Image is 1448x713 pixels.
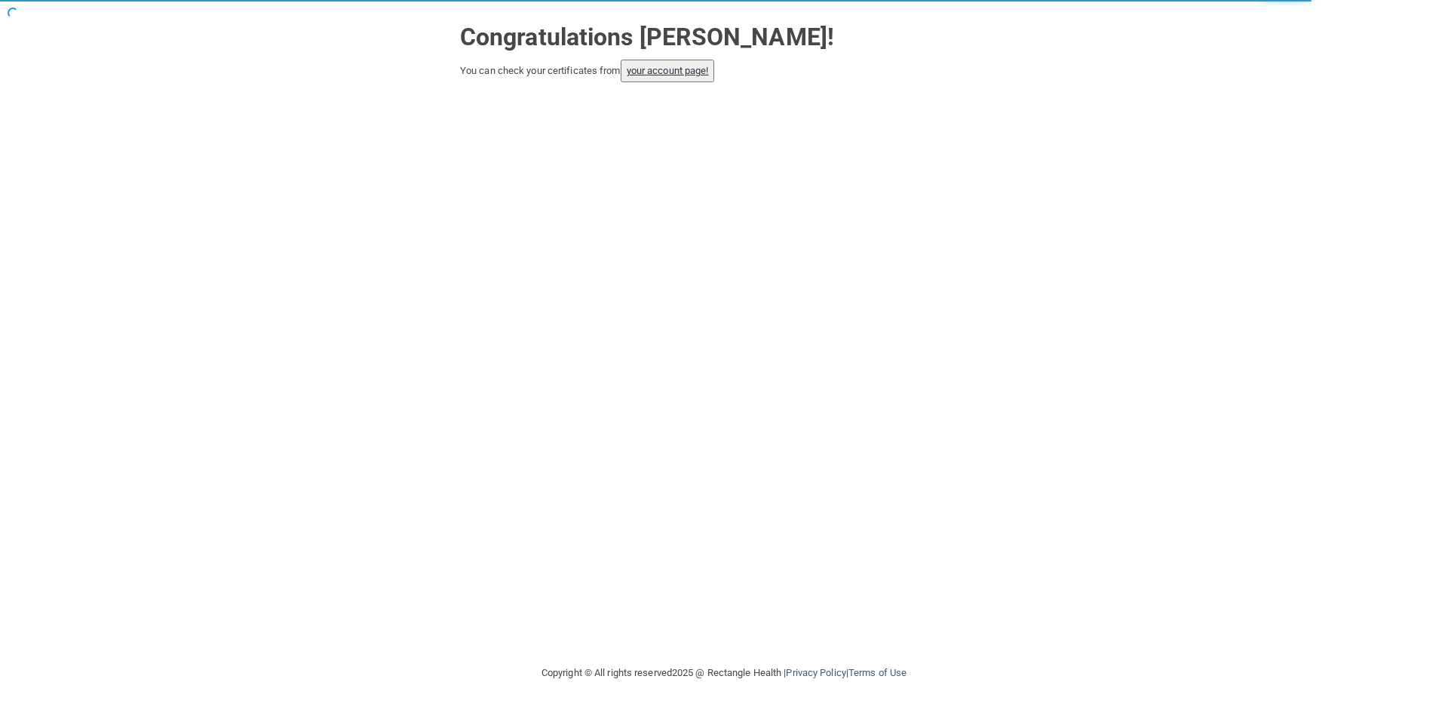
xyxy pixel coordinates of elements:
a: Privacy Policy [786,667,845,678]
div: Copyright © All rights reserved 2025 @ Rectangle Health | | [449,649,999,697]
div: You can check your certificates from [460,60,988,82]
a: your account page! [627,65,709,76]
a: Terms of Use [848,667,907,678]
button: your account page! [621,60,715,82]
strong: Congratulations [PERSON_NAME]! [460,23,834,51]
